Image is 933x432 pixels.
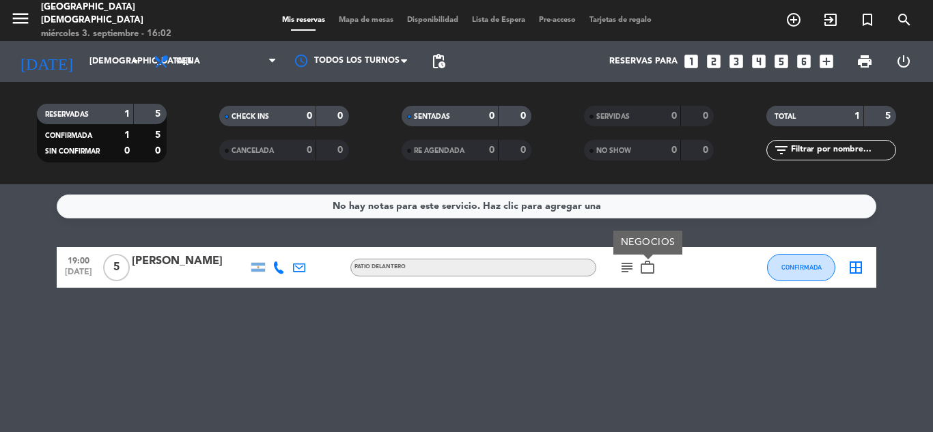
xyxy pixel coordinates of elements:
i: looks_6 [795,53,813,70]
span: CHECK INS [232,113,269,120]
i: power_settings_new [895,53,912,70]
strong: 0 [520,111,529,121]
i: filter_list [773,142,790,158]
i: looks_one [682,53,700,70]
strong: 0 [671,111,677,121]
strong: 0 [489,145,495,155]
span: Pre-acceso [532,16,583,24]
strong: 0 [337,145,346,155]
i: [DATE] [10,46,83,76]
div: [GEOGRAPHIC_DATA][DEMOGRAPHIC_DATA] [41,1,223,27]
strong: 0 [489,111,495,121]
strong: 0 [337,111,346,121]
i: arrow_drop_down [127,53,143,70]
strong: 1 [124,109,130,119]
span: CONFIRMADA [45,132,92,139]
strong: 0 [155,146,163,156]
span: SENTADAS [414,113,450,120]
div: [PERSON_NAME] [132,253,248,270]
span: pending_actions [430,53,447,70]
i: looks_5 [772,53,790,70]
i: turned_in_not [859,12,876,28]
span: Patio delantero [354,264,406,270]
span: CANCELADA [232,147,274,154]
strong: 0 [703,145,711,155]
i: menu [10,8,31,29]
span: 5 [103,254,130,281]
span: Mapa de mesas [332,16,400,24]
span: SIN CONFIRMAR [45,148,100,155]
strong: 5 [155,109,163,119]
strong: 1 [124,130,130,140]
span: NO SHOW [596,147,631,154]
i: looks_3 [727,53,745,70]
span: [DATE] [61,268,96,283]
span: SERVIDAS [596,113,630,120]
span: 19:00 [61,252,96,268]
span: Disponibilidad [400,16,465,24]
i: search [896,12,913,28]
i: border_all [848,259,864,276]
i: looks_4 [750,53,768,70]
div: No hay notas para este servicio. Haz clic para agregar una [333,199,601,214]
i: add_box [818,53,835,70]
span: Mis reservas [275,16,332,24]
div: NEGOCIOS [613,231,682,255]
button: menu [10,8,31,33]
i: add_circle_outline [785,12,802,28]
span: Tarjetas de regalo [583,16,658,24]
i: looks_two [705,53,723,70]
strong: 1 [854,111,860,121]
div: LOG OUT [884,41,923,82]
span: TOTAL [775,113,796,120]
input: Filtrar por nombre... [790,143,895,158]
button: CONFIRMADA [767,254,835,281]
strong: 0 [307,145,312,155]
strong: 0 [671,145,677,155]
i: work_outline [639,259,656,276]
strong: 0 [307,111,312,121]
span: CONFIRMADA [781,263,822,271]
span: print [857,53,873,70]
div: miércoles 3. septiembre - 16:02 [41,27,223,41]
span: Reservas para [609,57,678,66]
span: Lista de Espera [465,16,532,24]
span: Cena [176,57,200,66]
strong: 5 [885,111,893,121]
strong: 0 [703,111,711,121]
span: RESERVADAS [45,111,89,118]
strong: 5 [155,130,163,140]
span: RE AGENDADA [414,147,464,154]
i: exit_to_app [822,12,839,28]
strong: 0 [124,146,130,156]
i: subject [619,259,635,276]
strong: 0 [520,145,529,155]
